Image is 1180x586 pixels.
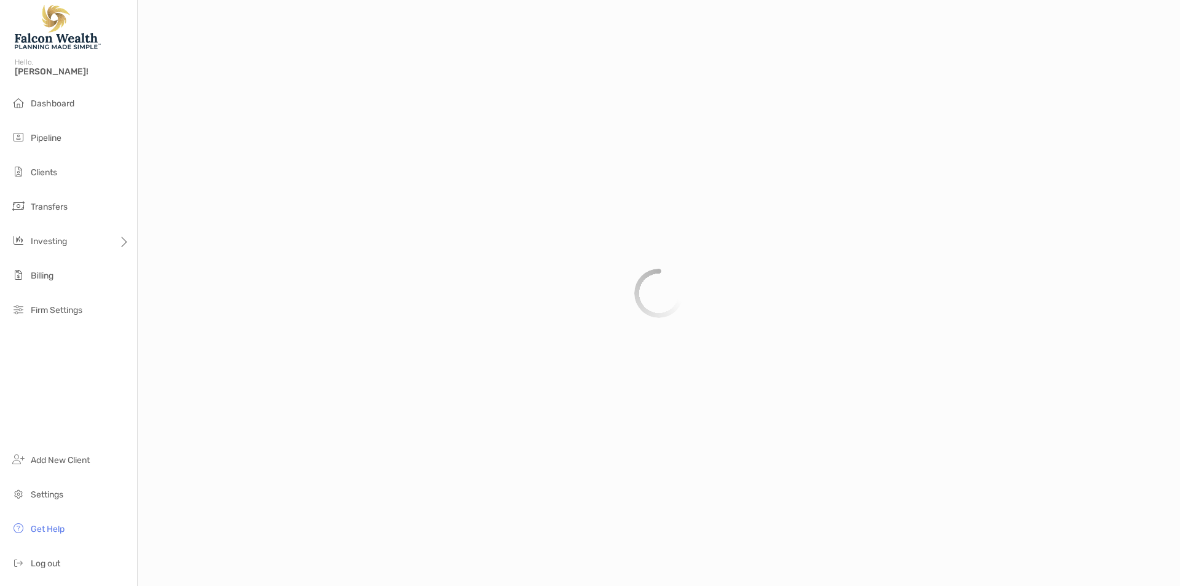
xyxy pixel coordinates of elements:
img: Falcon Wealth Planning Logo [15,5,101,49]
img: dashboard icon [11,95,26,110]
img: logout icon [11,555,26,570]
span: Add New Client [31,455,90,465]
span: Investing [31,236,67,247]
span: Get Help [31,524,65,534]
span: Billing [31,271,53,281]
img: clients icon [11,164,26,179]
span: Settings [31,489,63,500]
img: settings icon [11,486,26,501]
img: firm-settings icon [11,302,26,317]
img: pipeline icon [11,130,26,145]
img: billing icon [11,267,26,282]
span: Pipeline [31,133,61,143]
img: add_new_client icon [11,452,26,467]
img: get-help icon [11,521,26,536]
span: Dashboard [31,98,74,109]
span: Clients [31,167,57,178]
span: Firm Settings [31,305,82,315]
img: investing icon [11,233,26,248]
span: Transfers [31,202,68,212]
span: [PERSON_NAME]! [15,66,130,77]
img: transfers icon [11,199,26,213]
span: Log out [31,558,60,569]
